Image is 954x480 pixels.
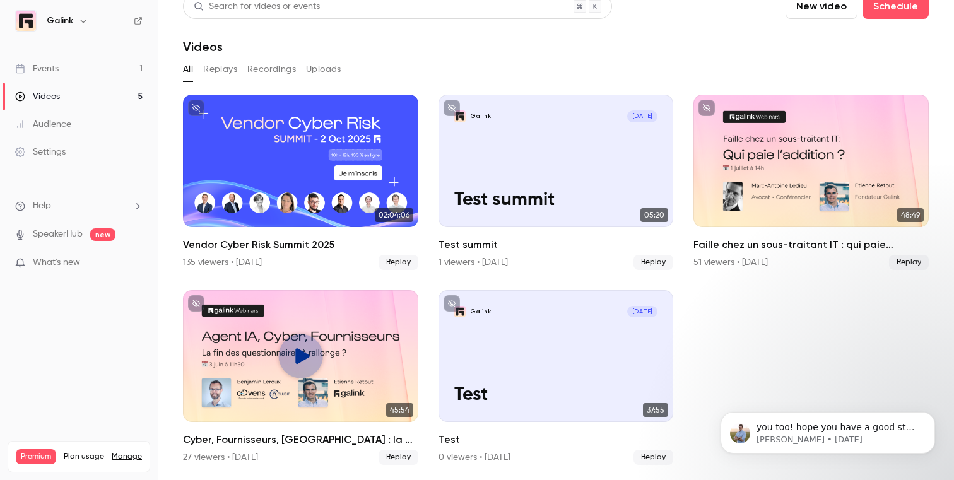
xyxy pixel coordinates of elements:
[439,432,674,447] h2: Test
[439,290,674,465] li: Test
[183,39,223,54] h1: Videos
[15,62,59,75] div: Events
[188,295,204,312] button: unpublished
[439,256,508,269] div: 1 viewers • [DATE]
[439,451,510,464] div: 0 viewers • [DATE]
[470,112,491,120] p: Galink
[439,290,674,465] a: TestGalink[DATE]Test37:55Test0 viewers • [DATE]Replay
[375,208,413,222] span: 02:04:06
[702,385,954,474] iframe: Intercom notifications message
[15,90,60,103] div: Videos
[33,256,80,269] span: What's new
[33,228,83,241] a: SpeakerHub
[627,110,657,122] span: [DATE]
[33,199,51,213] span: Help
[454,190,657,211] p: Test summit
[247,59,296,79] button: Recordings
[183,451,258,464] div: 27 viewers • [DATE]
[643,403,668,417] span: 37:55
[379,255,418,270] span: Replay
[444,295,460,312] button: unpublished
[183,290,418,465] li: Cyber, Fournisseurs, IA : la fin des questionnaires à rallonge ?
[439,95,674,270] li: Test summit
[183,59,193,79] button: All
[183,290,418,465] a: 45:54Cyber, Fournisseurs, [GEOGRAPHIC_DATA] : la fin des questionnaires à rallonge ?27 viewers • ...
[90,228,115,241] span: new
[439,237,674,252] h2: Test summit
[15,146,66,158] div: Settings
[454,110,466,122] img: Test summit
[897,208,924,222] span: 48:49
[627,306,657,318] span: [DATE]
[698,100,715,116] button: unpublished
[203,59,237,79] button: Replays
[64,452,104,462] span: Plan usage
[188,100,204,116] button: unpublished
[183,256,262,269] div: 135 viewers • [DATE]
[444,100,460,116] button: unpublished
[183,95,418,270] a: 02:04:06Vendor Cyber Risk Summit 2025135 viewers • [DATE]Replay
[16,449,56,464] span: Premium
[633,450,673,465] span: Replay
[693,256,768,269] div: 51 viewers • [DATE]
[439,95,674,270] a: Test summitGalink[DATE]Test summit05:20Test summit1 viewers • [DATE]Replay
[470,308,491,316] p: Galink
[889,255,929,270] span: Replay
[183,95,418,270] li: Vendor Cyber Risk Summit 2025
[693,95,929,270] a: 48:49Faille chez un sous-traitant IT : qui paie l’addition ?51 viewers • [DATE]Replay
[379,450,418,465] span: Replay
[306,59,341,79] button: Uploads
[47,15,73,27] h6: Galink
[693,95,929,270] li: Faille chez un sous-traitant IT : qui paie l’addition ?
[633,255,673,270] span: Replay
[693,237,929,252] h2: Faille chez un sous-traitant IT : qui paie l’addition ?
[454,306,466,318] img: Test
[112,452,142,462] a: Manage
[15,199,143,213] li: help-dropdown-opener
[454,385,657,406] p: Test
[183,237,418,252] h2: Vendor Cyber Risk Summit 2025
[640,208,668,222] span: 05:20
[386,403,413,417] span: 45:54
[16,11,36,31] img: Galink
[183,95,929,465] ul: Videos
[15,118,71,131] div: Audience
[183,432,418,447] h2: Cyber, Fournisseurs, [GEOGRAPHIC_DATA] : la fin des questionnaires à rallonge ?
